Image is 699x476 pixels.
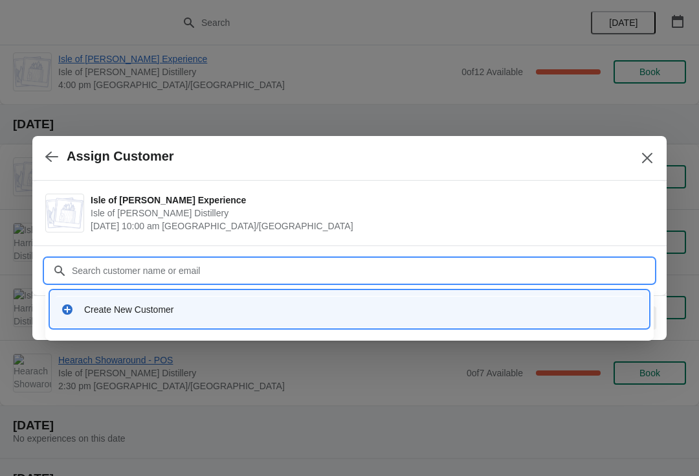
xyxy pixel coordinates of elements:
button: Close [636,146,659,170]
input: Search customer name or email [71,259,654,282]
div: Create New Customer [84,303,638,316]
img: Isle of Harris Gin Experience | Isle of Harris Distillery | August 29 | 10:00 am Europe/London [46,198,83,229]
h2: Assign Customer [67,149,174,164]
span: [DATE] 10:00 am [GEOGRAPHIC_DATA]/[GEOGRAPHIC_DATA] [91,220,647,232]
span: Isle of [PERSON_NAME] Distillery [91,207,647,220]
span: Isle of [PERSON_NAME] Experience [91,194,647,207]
